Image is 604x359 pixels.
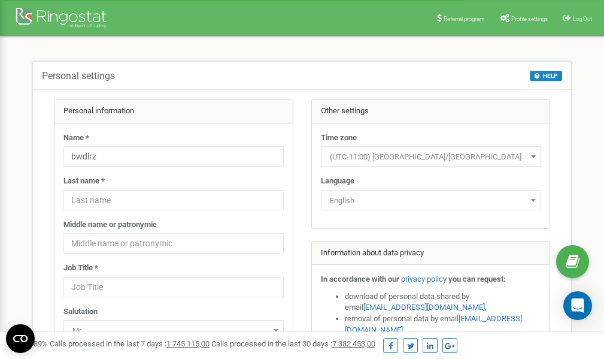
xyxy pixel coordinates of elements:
[211,339,375,348] span: Calls processed in the last 30 days :
[448,274,506,283] strong: you can request:
[63,190,284,210] input: Last name
[50,339,210,348] span: Calls processed in the last 7 days :
[312,99,550,123] div: Other settings
[363,303,485,312] a: [EMAIL_ADDRESS][DOMAIN_NAME]
[321,132,357,144] label: Time zone
[63,263,98,274] label: Job Title *
[63,233,284,254] input: Middle name or patronymic
[312,242,550,266] div: Information about data privacy
[530,71,562,81] button: HELP
[321,146,541,167] span: (UTC-11:00) Pacific/Midway
[63,320,284,340] span: Mr.
[321,176,354,187] label: Language
[6,324,35,353] button: Open CMP widget
[345,313,541,336] li: removal of personal data by email ,
[563,291,592,320] div: Open Intercom Messenger
[511,16,548,22] span: Profile settings
[332,339,375,348] u: 7 382 453,00
[63,132,89,144] label: Name *
[63,277,284,297] input: Job Title
[63,146,284,167] input: Name
[444,16,485,22] span: Referral program
[325,149,537,165] span: (UTC-11:00) Pacific/Midway
[42,71,115,82] h5: Personal settings
[166,339,210,348] u: 1 745 115,00
[63,306,98,318] label: Salutation
[345,291,541,313] li: download of personal data shared by email ,
[573,16,592,22] span: Log Out
[68,322,280,339] span: Mr.
[321,274,399,283] strong: In accordance with our
[63,219,157,231] label: Middle name or patronymic
[401,274,447,283] a: privacy policy
[325,192,537,209] span: English
[63,176,105,187] label: Last name *
[321,190,541,210] span: English
[54,99,293,123] div: Personal information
